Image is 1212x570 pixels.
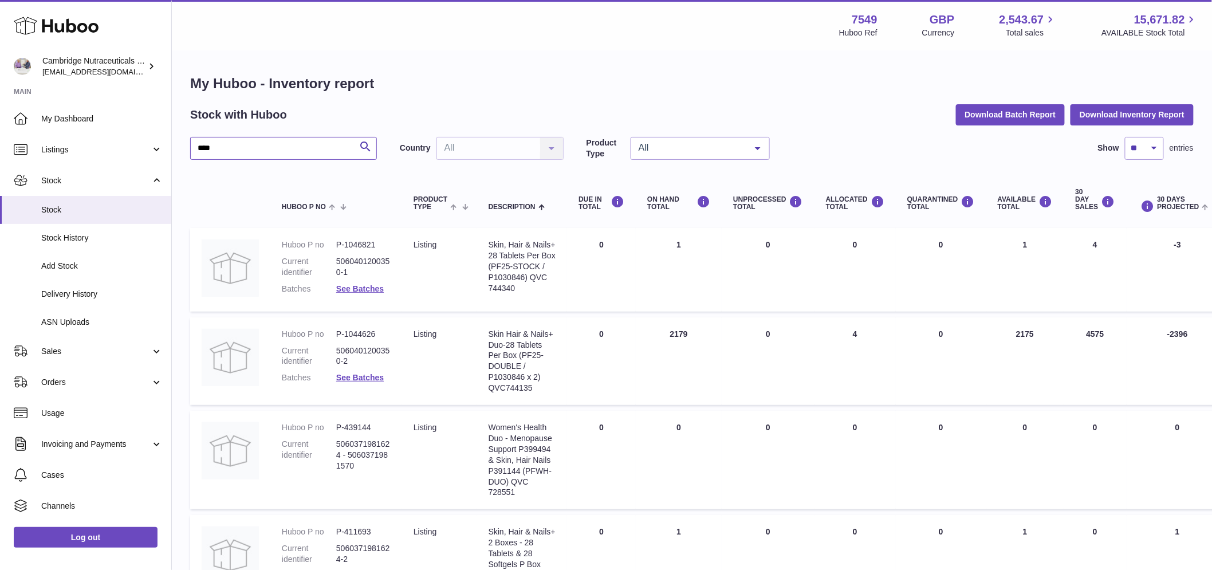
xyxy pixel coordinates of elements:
td: 0 [814,411,896,509]
a: Log out [14,527,158,548]
td: 4575 [1064,317,1127,405]
div: Huboo Ref [839,27,877,38]
span: All [636,142,746,154]
td: 0 [986,411,1064,509]
button: Download Batch Report [956,104,1065,125]
span: Stock History [41,233,163,243]
div: ALLOCATED Total [826,195,884,211]
span: 0 [939,527,943,536]
a: 15,671.82 AVAILABLE Stock Total [1101,12,1198,38]
span: 15,671.82 [1134,12,1185,27]
span: 2,543.67 [999,12,1044,27]
dd: P-1044626 [336,329,391,340]
div: UNPROCESSED Total [733,195,803,211]
dt: Current identifier [282,543,336,565]
img: product image [202,239,259,297]
span: ASN Uploads [41,317,163,328]
button: Download Inventory Report [1071,104,1194,125]
span: entries [1170,143,1194,154]
span: Channels [41,501,163,512]
div: ON HAND Total [647,195,710,211]
dd: 5060401200350-1 [336,256,391,278]
span: listing [414,329,436,339]
span: 0 [939,423,943,432]
td: 0 [567,317,636,405]
dt: Batches [282,372,336,383]
span: Add Stock [41,261,163,272]
dd: 5060401200350-2 [336,345,391,367]
span: listing [414,240,436,249]
td: 1 [986,228,1064,312]
dt: Huboo P no [282,239,336,250]
img: qvc@camnutra.com [14,58,31,75]
dt: Current identifier [282,345,336,367]
label: Show [1098,143,1119,154]
td: 2179 [636,317,722,405]
td: 0 [722,228,814,312]
a: See Batches [336,373,384,382]
label: Country [400,143,431,154]
td: 0 [567,411,636,509]
dd: P-411693 [336,526,391,537]
span: Stock [41,175,151,186]
td: 0 [1064,411,1127,509]
span: 30 DAYS PROJECTED [1158,196,1199,211]
div: Currency [922,27,955,38]
dd: 5060371981624 - 5060371981570 [336,439,391,471]
img: product image [202,329,259,386]
dt: Current identifier [282,256,336,278]
span: Invoicing and Payments [41,439,151,450]
span: Total sales [1006,27,1057,38]
label: Product Type [587,137,625,159]
span: Description [489,203,536,211]
td: 0 [722,317,814,405]
a: 2,543.67 Total sales [999,12,1057,38]
dt: Current identifier [282,439,336,471]
td: 0 [567,228,636,312]
dt: Huboo P no [282,526,336,537]
td: 1 [636,228,722,312]
dd: P-439144 [336,422,391,433]
div: Cambridge Nutraceuticals Ltd [42,56,145,77]
span: listing [414,423,436,432]
span: listing [414,527,436,536]
td: 0 [814,228,896,312]
h2: Stock with Huboo [190,107,287,123]
div: 30 DAY SALES [1076,188,1115,211]
dt: Huboo P no [282,422,336,433]
div: AVAILABLE Total [998,195,1053,211]
span: My Dashboard [41,113,163,124]
span: Delivery History [41,289,163,300]
span: AVAILABLE Stock Total [1101,27,1198,38]
td: 0 [636,411,722,509]
span: Orders [41,377,151,388]
span: 0 [939,329,943,339]
span: [EMAIL_ADDRESS][DOMAIN_NAME] [42,67,168,76]
td: 2175 [986,317,1064,405]
div: Skin Hair & Nails+ Duo-28 Tablets Per Box (PF25-DOUBLE / P1030846 x 2) QVC744135 [489,329,556,394]
strong: 7549 [852,12,877,27]
div: QUARANTINED Total [907,195,975,211]
span: Sales [41,346,151,357]
span: 0 [939,240,943,249]
a: See Batches [336,284,384,293]
span: Cases [41,470,163,481]
span: Product Type [414,196,447,211]
strong: GBP [930,12,954,27]
dd: 5060371981624-2 [336,543,391,565]
td: 0 [722,411,814,509]
dd: P-1046821 [336,239,391,250]
dt: Huboo P no [282,329,336,340]
div: Skin, Hair & Nails+ 28 Tablets Per Box (PF25-STOCK / P1030846) QVC 744340 [489,239,556,293]
span: Huboo P no [282,203,326,211]
span: Usage [41,408,163,419]
span: Stock [41,205,163,215]
td: 4 [1064,228,1127,312]
img: product image [202,422,259,479]
td: 4 [814,317,896,405]
dt: Batches [282,284,336,294]
div: Women's Health Duo - Menopause Support P399494 & Skin, Hair Nails P391144 (PFWH-DUO) QVC 728551 [489,422,556,498]
h1: My Huboo - Inventory report [190,74,1194,93]
div: DUE IN TOTAL [579,195,624,211]
span: Listings [41,144,151,155]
